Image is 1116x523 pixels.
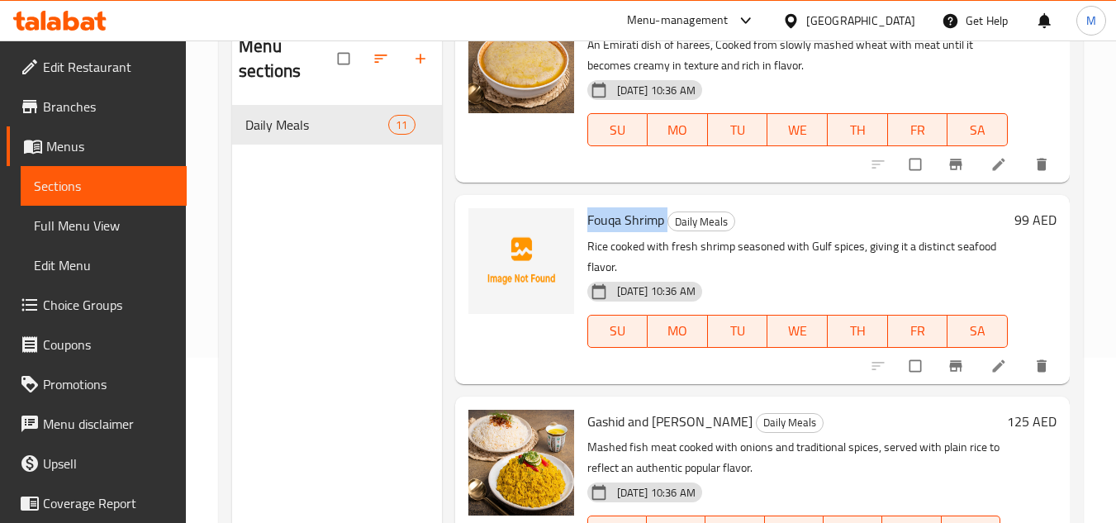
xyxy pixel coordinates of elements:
a: Choice Groups [7,285,187,325]
button: TU [708,315,768,348]
button: WE [767,113,828,146]
button: TH [828,315,888,348]
span: SA [954,319,1001,343]
span: Branches [43,97,173,116]
span: TU [715,319,762,343]
span: MO [654,319,701,343]
a: Coupons [7,325,187,364]
a: Edit menu item [990,156,1010,173]
span: Menus [46,136,173,156]
span: 11 [389,117,414,133]
span: Edit Menu [34,255,173,275]
button: TH [828,113,888,146]
span: Select all sections [328,43,363,74]
button: Add section [402,40,442,77]
span: TH [834,319,881,343]
div: Daily Meals [756,413,824,433]
span: FR [895,118,942,142]
span: Full Menu View [34,216,173,235]
nav: Menu sections [232,98,441,151]
button: Branch-specific-item [938,146,977,183]
button: delete [1023,146,1063,183]
button: delete [1023,348,1063,384]
span: Sections [34,176,173,196]
div: Menu-management [627,11,729,31]
span: Sort sections [363,40,402,77]
span: Select to update [900,149,934,180]
a: Promotions [7,364,187,404]
span: Daily Meals [245,115,388,135]
span: [DATE] 10:36 AM [610,485,702,501]
div: Daily Meals [667,212,735,231]
button: FR [888,113,948,146]
button: SU [587,113,648,146]
span: Coverage Report [43,493,173,513]
img: Fouqa Shrimp [468,208,574,314]
a: Coverage Report [7,483,187,523]
h6: 99 AED [1014,208,1057,231]
span: [DATE] 10:36 AM [610,83,702,98]
a: Menus [7,126,187,166]
button: MO [648,113,708,146]
span: WE [774,319,821,343]
span: WE [774,118,821,142]
span: SU [595,118,642,142]
a: Full Menu View [21,206,187,245]
a: Edit menu item [990,358,1010,374]
p: An Emirati dish of harees, Cooked from slowly mashed wheat with meat until it becomes creamy in t... [587,35,1008,76]
button: WE [767,315,828,348]
h6: 125 AED [1007,410,1057,433]
span: Daily Meals [668,212,734,231]
img: Hriss- Veal [468,7,574,113]
button: SU [587,315,648,348]
span: Fouqa Shrimp [587,207,664,232]
button: SA [947,315,1008,348]
img: Gashid and Suka Rice [468,410,574,516]
span: Edit Restaurant [43,57,173,77]
span: MO [654,118,701,142]
div: [GEOGRAPHIC_DATA] [806,12,915,30]
h2: Menu sections [239,34,337,83]
span: FR [895,319,942,343]
div: items [388,115,415,135]
a: Edit Menu [21,245,187,285]
span: Gashid and [PERSON_NAME] [587,409,753,434]
span: Choice Groups [43,295,173,315]
span: [DATE] 10:36 AM [610,283,702,299]
span: Upsell [43,454,173,473]
button: MO [648,315,708,348]
button: TU [708,113,768,146]
span: Coupons [43,335,173,354]
div: Daily Meals11 [232,105,441,145]
a: Upsell [7,444,187,483]
a: Sections [21,166,187,206]
span: Select to update [900,350,934,382]
button: SA [947,113,1008,146]
span: TH [834,118,881,142]
span: TU [715,118,762,142]
span: SA [954,118,1001,142]
a: Branches [7,87,187,126]
button: FR [888,315,948,348]
span: Promotions [43,374,173,394]
span: SU [595,319,642,343]
p: Mashed fish meat cooked with onions and traditional spices, served with plain rice to reflect an ... [587,437,1000,478]
a: Edit Restaurant [7,47,187,87]
p: Rice cooked with fresh shrimp seasoned with Gulf spices, giving it a distinct seafood flavor. [587,236,1008,278]
span: Daily Meals [757,413,823,432]
button: Branch-specific-item [938,348,977,384]
a: Menu disclaimer [7,404,187,444]
span: M [1086,12,1096,30]
span: Menu disclaimer [43,414,173,434]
